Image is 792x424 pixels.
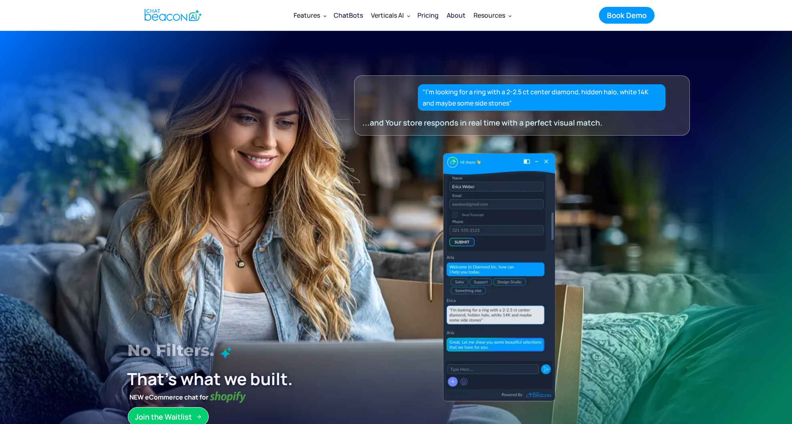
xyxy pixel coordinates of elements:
div: ChatBots [334,10,363,21]
div: ...and Your store responds in real time with a perfect visual match. [363,117,664,128]
img: Dropdown [508,14,512,17]
div: Join the Waitlist [135,412,192,422]
strong: That’s what we built. [127,367,293,390]
a: Book Demo [599,7,655,24]
div: Features [294,10,320,21]
a: Pricing [413,5,443,26]
img: Arrow [197,414,202,419]
div: Pricing [417,10,439,21]
div: Book Demo [607,10,647,20]
div: Verticals AI [367,6,413,25]
img: Dropdown [323,14,326,17]
img: ChatBeacon New UI Experience [189,150,558,406]
div: About [447,10,466,21]
div: "I’m looking for a ring with a 2-2.5 ct center diamond, hidden halo, white 14K and maybe some sid... [423,86,661,109]
img: Dropdown [407,14,410,17]
a: home [138,5,206,25]
a: About [443,5,470,26]
div: Resources [474,10,505,21]
h1: No filters. [127,337,373,363]
strong: NEW eCommerce chat for [128,392,210,403]
div: Verticals AI [371,10,404,21]
a: ChatBots [330,5,367,26]
div: Features [290,6,330,25]
div: Resources [470,6,515,25]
